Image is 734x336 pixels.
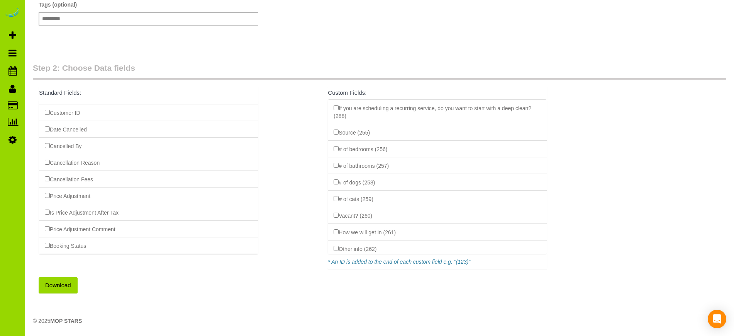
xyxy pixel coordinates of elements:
[39,137,258,154] li: Cancelled By
[328,223,547,240] li: How we will get in (261)
[328,190,547,207] li: # of cats (259)
[328,157,547,174] li: # of bathrooms (257)
[39,154,258,171] li: Cancellation Reason
[328,240,547,257] li: Other info (262)
[328,174,547,191] li: # of dogs (258)
[39,277,78,293] button: Download
[328,207,547,224] li: Vacant? (260)
[39,237,258,254] li: Booking Status
[39,171,258,188] li: Cancellation Fees
[328,124,547,141] li: Source (255)
[50,318,82,324] strong: MOP STARS
[39,187,258,204] li: Price Adjustment
[33,62,726,80] legend: Step 2: Choose Data fields
[39,1,77,9] label: Tags (optional)
[5,8,20,19] img: Automaid Logo
[39,104,258,121] li: Customer ID
[328,99,547,124] li: If you are scheduling a recurring service, do you want to start with a deep clean? (288)
[328,140,547,157] li: # of bedrooms (256)
[328,90,547,96] h4: Custom Fields:
[39,204,258,221] li: Is Price Adjustment After Tax
[39,121,258,138] li: Date Cancelled
[39,220,258,237] li: Price Adjustment Comment
[708,310,726,328] div: Open Intercom Messenger
[33,317,726,325] div: © 2025
[328,259,470,265] em: * An ID is added to the end of each custom field e.g. "(123)"
[39,90,258,96] h4: Standard Fields:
